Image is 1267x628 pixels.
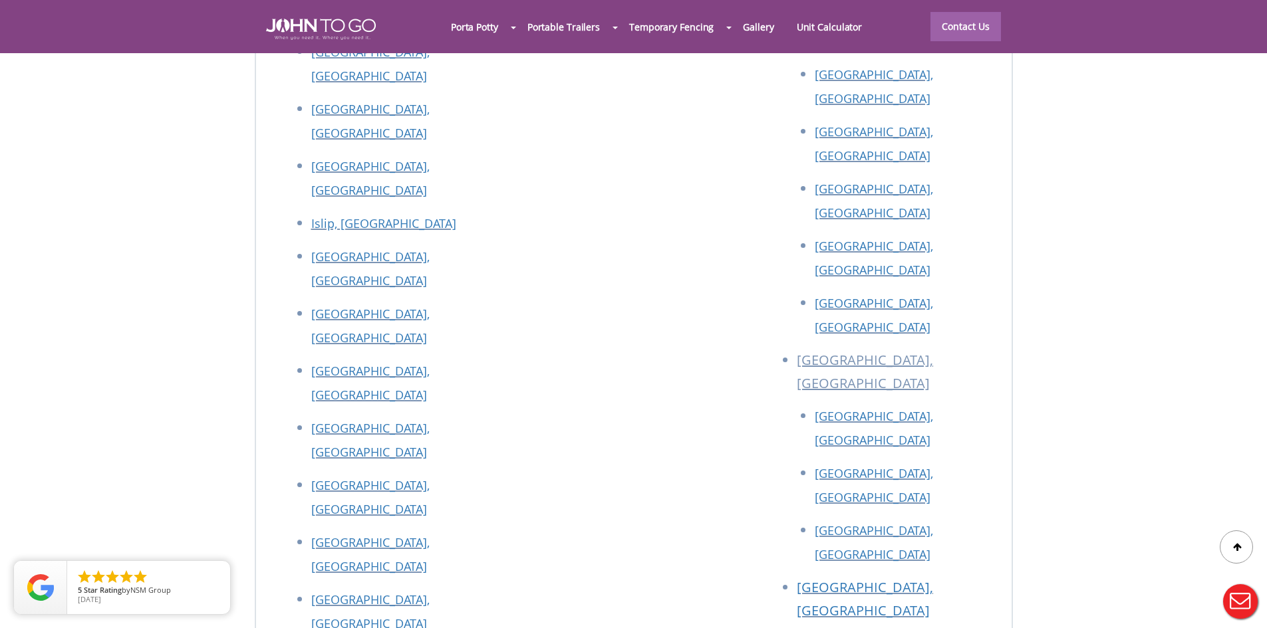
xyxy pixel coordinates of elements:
[104,569,120,585] li: 
[78,594,101,604] span: [DATE]
[118,569,134,585] li: 
[27,574,54,601] img: Review Rating
[130,585,171,595] span: NSM Group
[1214,575,1267,628] button: Live Chat
[78,586,219,595] span: by
[78,585,82,595] span: 5
[84,585,122,595] span: Star Rating
[90,569,106,585] li: 
[132,569,148,585] li: 
[76,569,92,585] li: 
